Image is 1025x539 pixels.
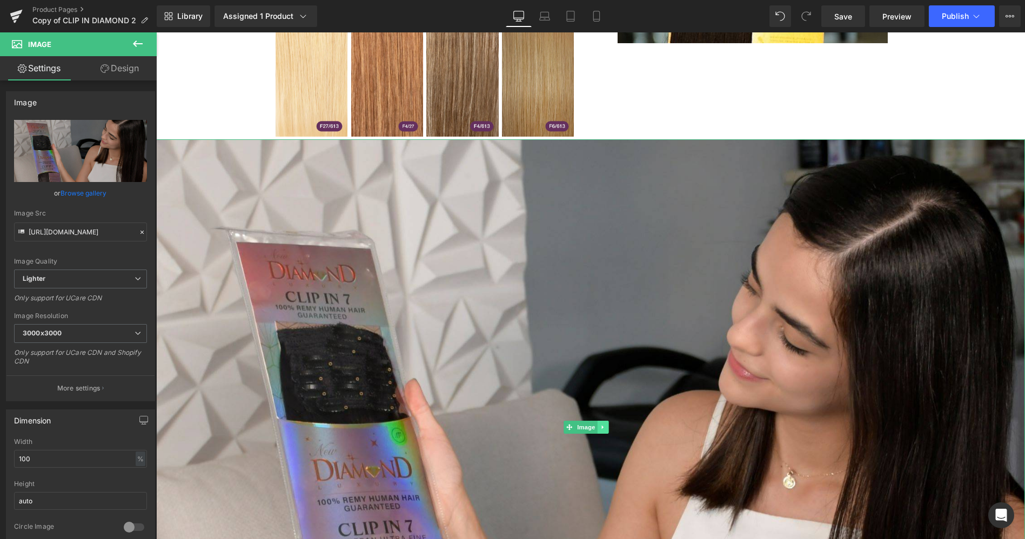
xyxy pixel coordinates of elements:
[223,11,309,22] div: Assigned 1 Product
[14,438,147,446] div: Width
[14,312,147,320] div: Image Resolution
[157,5,210,27] a: New Library
[81,56,159,80] a: Design
[869,5,924,27] a: Preview
[419,388,441,401] span: Image
[14,450,147,468] input: auto
[14,210,147,217] div: Image Src
[32,5,157,14] a: Product Pages
[28,40,51,49] span: Image
[14,223,147,241] input: Link
[14,492,147,510] input: auto
[834,11,852,22] span: Save
[988,502,1014,528] div: Open Intercom Messenger
[14,92,37,107] div: Image
[929,5,995,27] button: Publish
[23,274,45,282] b: Lighter
[6,375,155,401] button: More settings
[14,348,147,373] div: Only support for UCare CDN and Shopify CDN
[61,184,107,203] a: Browse gallery
[23,329,62,337] b: 3000x3000
[32,16,136,25] span: Copy of CLIP IN DIAMOND 2
[14,258,147,265] div: Image Quality
[14,522,113,534] div: Circle Image
[506,5,532,27] a: Desktop
[14,294,147,309] div: Only support for UCare CDN
[14,480,147,488] div: Height
[14,187,147,199] div: or
[441,388,452,401] a: Expand / Collapse
[136,452,145,466] div: %
[942,12,969,21] span: Publish
[999,5,1021,27] button: More
[57,383,101,393] p: More settings
[558,5,584,27] a: Tablet
[584,5,609,27] a: Mobile
[532,5,558,27] a: Laptop
[177,11,203,21] span: Library
[769,5,791,27] button: Undo
[14,410,51,425] div: Dimension
[795,5,817,27] button: Redo
[882,11,912,22] span: Preview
